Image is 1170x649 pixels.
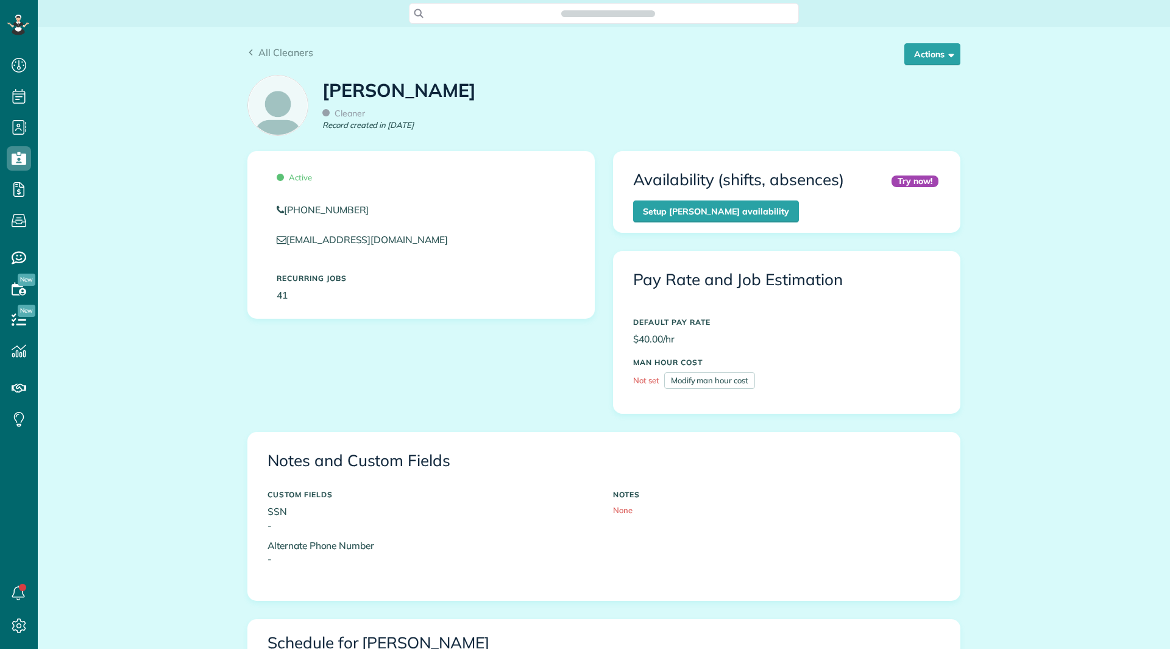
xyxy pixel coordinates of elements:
[904,43,960,65] button: Actions
[633,318,940,326] h5: DEFAULT PAY RATE
[633,375,659,385] span: Not set
[277,288,565,302] p: 41
[247,45,313,60] a: All Cleaners
[322,80,476,101] h1: [PERSON_NAME]
[892,176,938,187] div: Try now!
[633,171,844,189] h3: Availability (shifts, absences)
[277,274,565,282] h5: Recurring Jobs
[18,305,35,317] span: New
[664,372,755,389] a: Modify man hour cost
[573,7,642,20] span: Search ZenMaid…
[322,108,365,119] span: Cleaner
[277,172,312,182] span: Active
[268,452,940,470] h3: Notes and Custom Fields
[18,274,35,286] span: New
[613,491,940,498] h5: NOTES
[633,332,940,346] p: $40.00/hr
[633,271,940,289] h3: Pay Rate and Job Estimation
[268,491,595,498] h5: CUSTOM FIELDS
[258,46,313,59] span: All Cleaners
[268,505,595,533] p: SSN -
[633,358,940,366] h5: MAN HOUR COST
[277,203,565,217] a: [PHONE_NUMBER]
[633,200,799,222] a: Setup [PERSON_NAME] availability
[268,539,595,567] p: Alternate Phone Number -
[248,76,308,135] img: employee_icon-c2f8239691d896a72cdd9dc41cfb7b06f9d69bdd837a2ad469be8ff06ab05b5f.png
[613,505,633,515] span: None
[322,119,414,131] em: Record created in [DATE]
[277,233,459,246] a: [EMAIL_ADDRESS][DOMAIN_NAME]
